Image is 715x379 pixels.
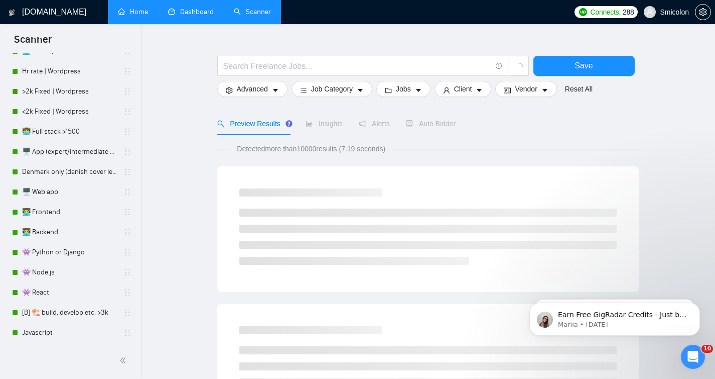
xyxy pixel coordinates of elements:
span: user [443,86,450,94]
a: searchScanner [234,8,271,16]
a: dashboardDashboard [168,8,214,16]
input: Search Freelance Jobs... [223,60,491,72]
span: caret-down [415,86,422,94]
span: Preview Results [217,120,290,128]
span: Vendor [515,83,537,94]
span: Jobs [396,83,411,94]
span: Job Category [311,83,353,94]
span: holder [123,248,131,256]
span: Insights [306,120,343,128]
a: Hr rate | Wordpress [22,61,117,81]
button: userClientcaret-down [435,81,492,97]
button: settingAdvancedcaret-down [217,81,288,97]
span: holder [123,268,131,276]
span: caret-down [272,86,279,94]
span: 288 [623,7,634,18]
a: 👾 React [22,282,117,303]
span: holder [123,87,131,96]
button: idcardVendorcaret-down [495,81,556,97]
a: 👾 Python or Django [22,242,117,262]
span: Advanced [237,83,268,94]
a: Javascript [22,323,117,343]
span: info-circle [496,63,502,69]
button: setting [695,4,711,20]
span: Auto Bidder [406,120,456,128]
span: Client [454,83,472,94]
span: holder [123,128,131,136]
span: Save [575,59,593,72]
img: upwork-logo.png [579,8,587,16]
span: Alerts [359,120,390,128]
a: setting [695,8,711,16]
a: 🖥️ App (expert/intermediate only) co. size (min3k) [22,142,117,162]
span: folder [385,86,392,94]
span: holder [123,188,131,196]
span: holder [123,108,131,116]
span: caret-down [541,86,548,94]
a: >2k Fixed | Wordpress [22,81,117,102]
a: Denmark only (danish cover letter) [22,162,117,182]
span: holder [123,148,131,156]
span: holder [123,168,131,176]
span: robot [406,120,413,127]
span: Earn Free GigRadar Credits - Just by Sharing Your Story! 💬 Want more credits for sending proposal... [44,29,173,277]
span: area-chart [306,120,313,127]
a: Reset All [565,83,593,94]
span: Connects: [591,7,621,18]
a: 🖥️ Web app [22,182,117,202]
span: holder [123,309,131,317]
span: bars [300,86,307,94]
div: Tooltip anchor [284,119,294,128]
a: <2k Fixed | Wordpress [22,102,117,122]
span: caret-down [357,86,364,94]
span: notification [359,120,366,127]
span: Detected more than 10000 results (7.19 seconds) [230,143,392,154]
button: Save [533,56,635,76]
p: Message from Mariia, sent 6w ago [44,39,173,48]
span: holder [123,208,131,216]
iframe: Intercom notifications message [514,281,715,352]
span: 10 [701,345,713,353]
span: double-left [119,355,129,365]
a: [B] 🏗️ build, develop etc. >3k [22,303,117,323]
span: user [646,9,653,16]
span: holder [123,329,131,337]
span: idcard [504,86,511,94]
button: folderJobscaret-down [376,81,431,97]
span: holder [123,67,131,75]
span: caret-down [476,86,483,94]
span: search [217,120,224,127]
img: logo [9,5,16,21]
span: setting [226,86,233,94]
a: 👨‍💻 Frontend [22,202,117,222]
a: homeHome [118,8,148,16]
a: 👨‍💻 Full stack >1500 [22,122,117,142]
a: 👨‍💻 Backend [22,222,117,242]
iframe: Intercom live chat [681,345,705,369]
span: holder [123,228,131,236]
button: barsJob Categorycaret-down [292,81,372,97]
a: 👾 Node.js [22,262,117,282]
span: Scanner [6,32,60,53]
span: loading [514,63,523,72]
span: holder [123,289,131,297]
span: setting [695,8,710,16]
